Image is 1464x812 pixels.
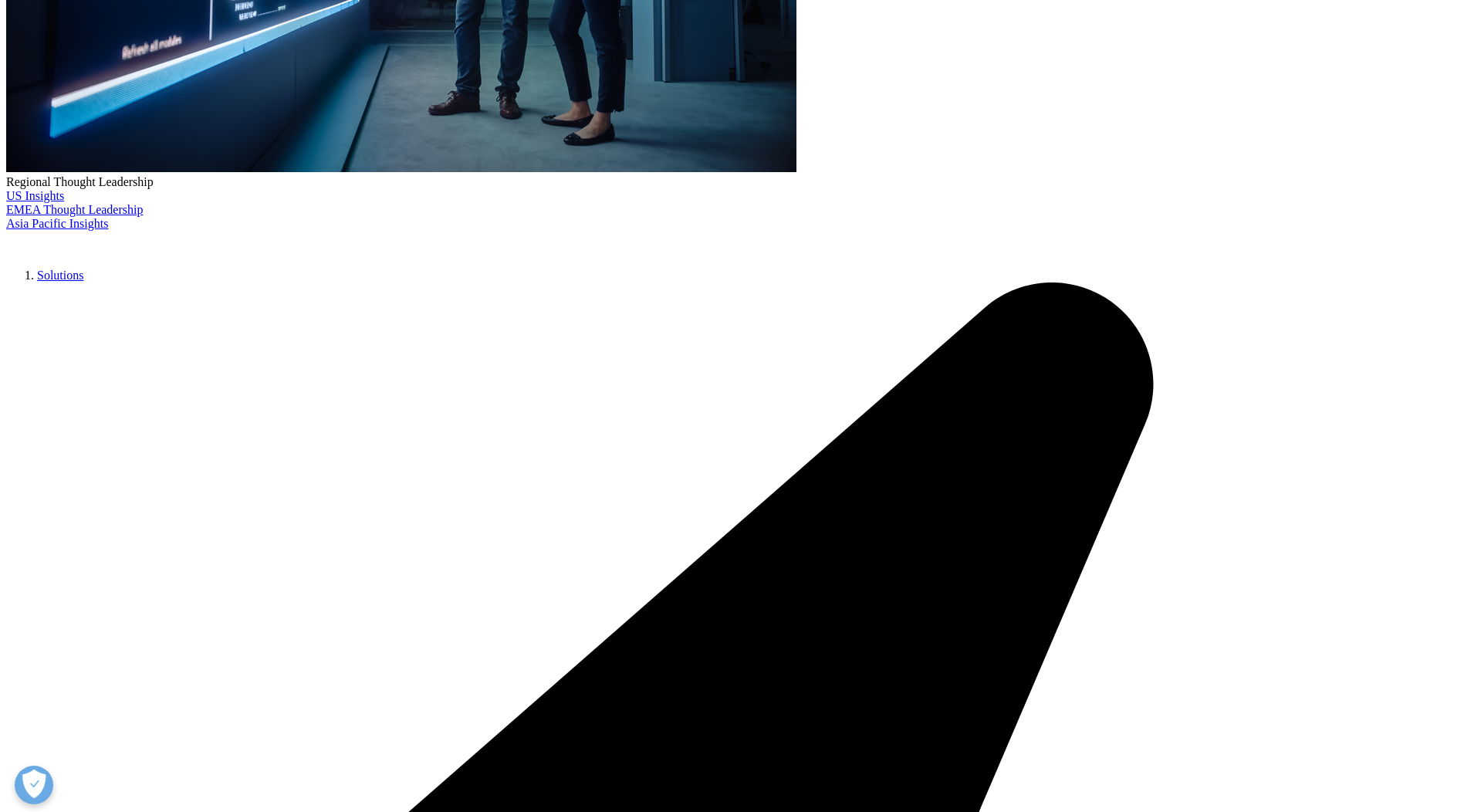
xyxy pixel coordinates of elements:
img: IQVIA Healthcare Information Technology and Pharma Clinical Research Company [6,231,130,253]
div: Regional Thought Leadership [6,175,1458,189]
button: Open Preferences [15,766,53,804]
a: US Insights [6,189,64,202]
a: Asia Pacific Insights [6,217,108,230]
a: EMEA Thought Leadership [6,203,143,216]
a: Solutions [37,269,83,282]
